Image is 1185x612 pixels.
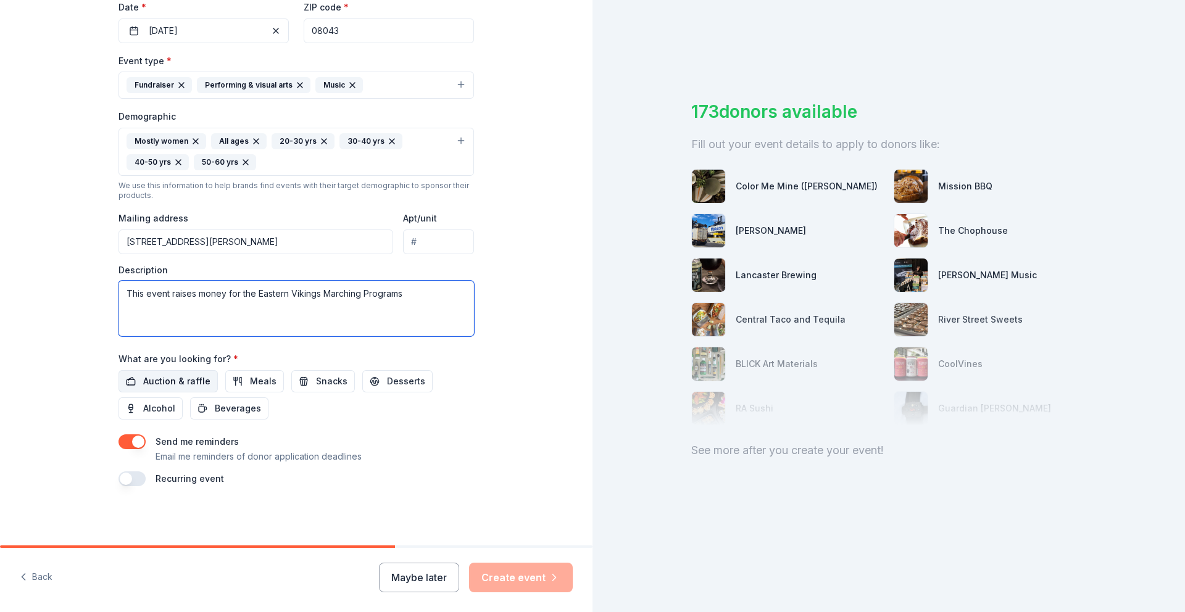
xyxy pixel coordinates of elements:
[692,214,725,247] img: photo for Matson
[315,77,363,93] div: Music
[190,397,268,420] button: Beverages
[339,133,402,149] div: 30-40 yrs
[118,212,188,225] label: Mailing address
[197,77,310,93] div: Performing & visual arts
[118,55,172,67] label: Event type
[143,374,210,389] span: Auction & raffle
[894,170,928,203] img: photo for Mission BBQ
[291,370,355,392] button: Snacks
[127,133,206,149] div: Mostly women
[938,179,992,194] div: Mission BBQ
[379,563,459,592] button: Maybe later
[156,449,362,464] p: Email me reminders of donor application deadlines
[118,281,474,336] textarea: This event raises money for the Eastern Vikings Marching Programs
[211,133,267,149] div: All ages
[156,473,224,484] label: Recurring event
[118,1,289,14] label: Date
[118,229,393,254] input: Enter a US address
[118,353,238,365] label: What are you looking for?
[387,374,425,389] span: Desserts
[736,268,817,283] div: Lancaster Brewing
[691,99,1086,125] div: 173 donors available
[215,401,261,416] span: Beverages
[118,128,474,176] button: Mostly womenAll ages20-30 yrs30-40 yrs40-50 yrs50-60 yrs
[250,374,276,389] span: Meals
[894,214,928,247] img: photo for The Chophouse
[736,179,878,194] div: Color Me Mine ([PERSON_NAME])
[403,229,474,254] input: #
[225,370,284,392] button: Meals
[304,1,349,14] label: ZIP code
[304,19,474,43] input: 12345 (U.S. only)
[118,264,168,276] label: Description
[692,170,725,203] img: photo for Color Me Mine (Voorhees)
[118,370,218,392] button: Auction & raffle
[127,77,192,93] div: Fundraiser
[118,19,289,43] button: [DATE]
[938,268,1037,283] div: [PERSON_NAME] Music
[20,564,52,590] button: Back
[894,258,928,292] img: photo for Alfred Music
[362,370,433,392] button: Desserts
[118,181,474,201] div: We use this information to help brands find events with their target demographic to sponsor their...
[938,223,1008,238] div: The Chophouse
[127,154,189,170] div: 40-50 yrs
[194,154,256,170] div: 50-60 yrs
[692,258,725,292] img: photo for Lancaster Brewing
[143,401,175,416] span: Alcohol
[691,134,1086,154] div: Fill out your event details to apply to donors like:
[691,440,1086,460] div: See more after you create your event!
[156,436,239,447] label: Send me reminders
[272,133,335,149] div: 20-30 yrs
[736,223,806,238] div: [PERSON_NAME]
[316,374,347,389] span: Snacks
[403,212,437,225] label: Apt/unit
[118,397,183,420] button: Alcohol
[118,72,474,99] button: FundraiserPerforming & visual artsMusic
[118,110,176,123] label: Demographic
